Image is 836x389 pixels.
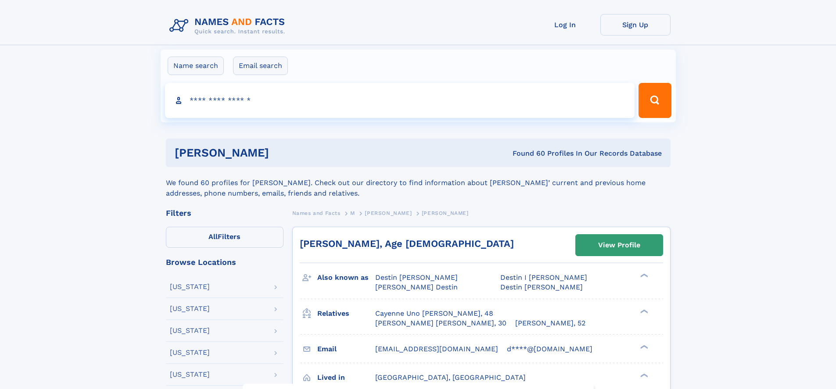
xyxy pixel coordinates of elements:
[375,273,458,282] span: Destin [PERSON_NAME]
[166,14,292,38] img: Logo Names and Facts
[208,232,218,241] span: All
[500,273,587,282] span: Destin I [PERSON_NAME]
[170,283,210,290] div: [US_STATE]
[300,238,514,249] a: [PERSON_NAME], Age [DEMOGRAPHIC_DATA]
[638,308,649,314] div: ❯
[166,227,283,248] label: Filters
[375,309,493,318] a: Cayenne Uno [PERSON_NAME], 48
[233,57,288,75] label: Email search
[638,344,649,350] div: ❯
[639,83,671,118] button: Search Button
[175,147,391,158] h1: [PERSON_NAME]
[350,207,355,218] a: M
[375,318,506,328] a: [PERSON_NAME] [PERSON_NAME], 30
[598,235,640,255] div: View Profile
[391,149,662,158] div: Found 60 Profiles In Our Records Database
[375,373,526,382] span: [GEOGRAPHIC_DATA], [GEOGRAPHIC_DATA]
[165,83,635,118] input: search input
[317,342,375,357] h3: Email
[576,235,663,256] a: View Profile
[166,209,283,217] div: Filters
[365,207,412,218] a: [PERSON_NAME]
[530,14,600,36] a: Log In
[638,273,649,278] div: ❯
[170,349,210,356] div: [US_STATE]
[500,283,583,291] span: Destin [PERSON_NAME]
[166,258,283,266] div: Browse Locations
[350,210,355,216] span: M
[422,210,469,216] span: [PERSON_NAME]
[170,327,210,334] div: [US_STATE]
[166,167,671,199] div: We found 60 profiles for [PERSON_NAME]. Check out our directory to find information about [PERSON...
[365,210,412,216] span: [PERSON_NAME]
[170,305,210,312] div: [US_STATE]
[375,345,498,353] span: [EMAIL_ADDRESS][DOMAIN_NAME]
[292,207,341,218] a: Names and Facts
[600,14,671,36] a: Sign Up
[170,371,210,378] div: [US_STATE]
[317,306,375,321] h3: Relatives
[317,370,375,385] h3: Lived in
[317,270,375,285] h3: Also known as
[515,318,585,328] a: [PERSON_NAME], 52
[638,372,649,378] div: ❯
[168,57,224,75] label: Name search
[375,283,458,291] span: [PERSON_NAME] Destin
